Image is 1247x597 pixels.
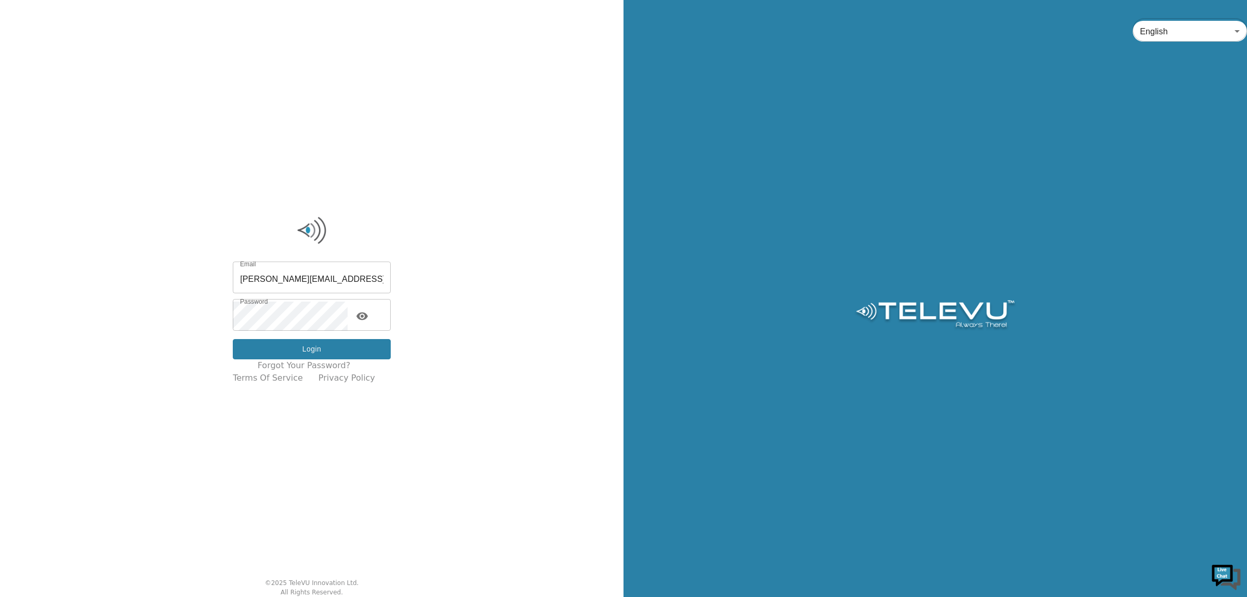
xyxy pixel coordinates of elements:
img: Logo [854,300,1016,331]
img: Logo [233,215,391,246]
a: Terms of Service [233,372,303,384]
a: Privacy Policy [319,372,375,384]
div: English [1133,17,1247,46]
div: © 2025 TeleVU Innovation Ltd. [265,578,359,588]
img: Chat Widget [1211,561,1242,592]
div: All Rights Reserved. [281,588,343,597]
button: Login [233,339,391,359]
a: Forgot your password? [258,359,351,372]
button: toggle password visibility [352,306,373,327]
